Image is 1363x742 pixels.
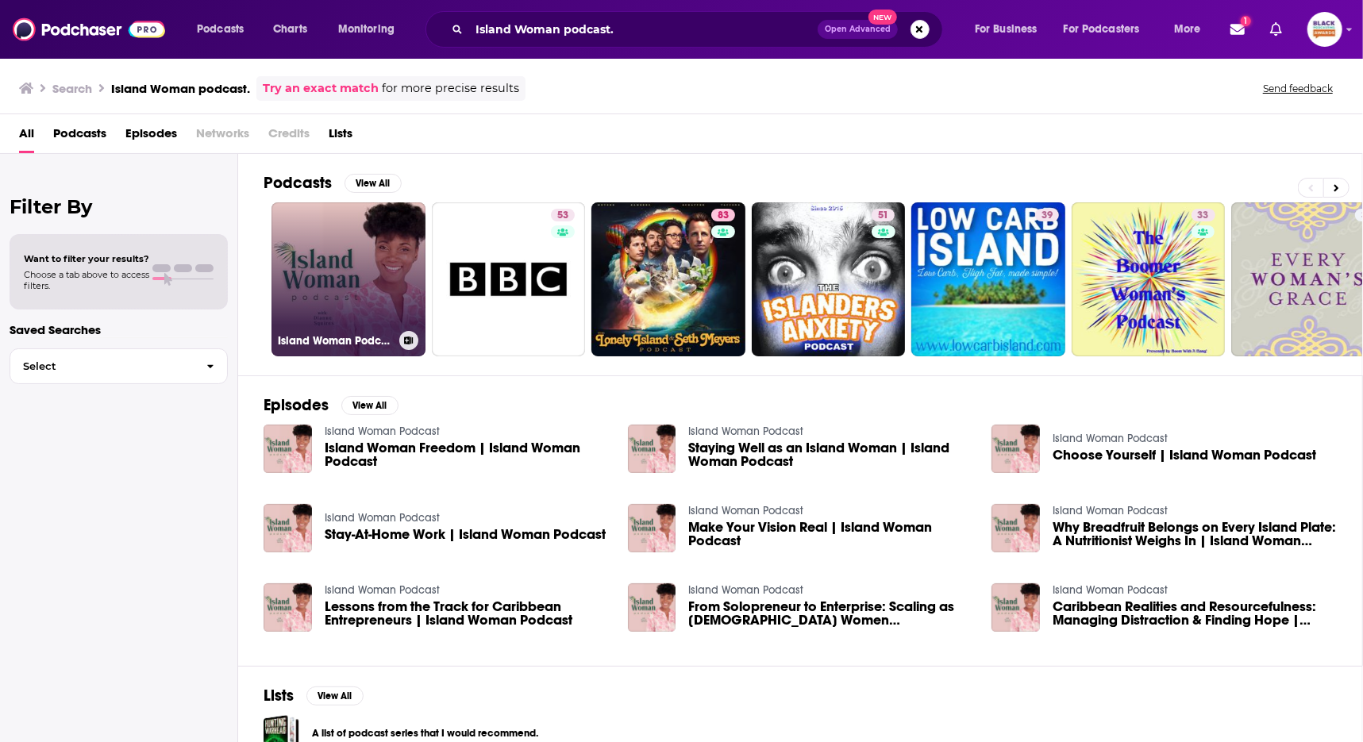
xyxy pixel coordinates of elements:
h2: Filter By [10,195,228,218]
a: 33 [1072,202,1226,356]
button: Open AdvancedNew [818,20,898,39]
button: Show profile menu [1307,12,1342,47]
a: Island Woman Podcast [325,583,440,597]
span: Open Advanced [825,25,891,33]
a: Island Woman Podcast [271,202,425,356]
span: Credits [268,121,310,153]
a: 51 [752,202,906,356]
span: Select [10,361,194,371]
a: Choose Yourself | Island Woman Podcast [1053,448,1316,462]
a: Choose Yourself | Island Woman Podcast [991,425,1040,473]
span: 51 [878,208,888,224]
a: Staying Well as an Island Woman | Island Woman Podcast [688,441,972,468]
a: 53 [432,202,586,356]
a: ListsView All [264,686,364,705]
img: User Profile [1307,12,1342,47]
button: open menu [186,17,264,42]
button: Select [10,348,228,384]
button: Send feedback [1258,82,1338,95]
img: Caribbean Realities and Resourcefulness: Managing Distraction & Finding Hope | Island Woman Podcast [991,583,1040,632]
button: open menu [1163,17,1221,42]
a: Try an exact match [263,79,379,98]
span: 83 [718,208,729,224]
a: 39 [911,202,1065,356]
a: Island Woman Podcast [1053,504,1168,517]
a: 39 [1035,209,1059,221]
img: Podchaser - Follow, Share and Rate Podcasts [13,14,165,44]
span: Island Woman Freedom | Island Woman Podcast [325,441,609,468]
img: Stay-At-Home Work | Island Woman Podcast [264,504,312,552]
a: 83 [591,202,745,356]
a: 33 [1192,209,1215,221]
a: Podcasts [53,121,106,153]
img: Why Breadfruit Belongs on Every Island Plate: A Nutritionist Weighs In | Island Woman Podcast [991,504,1040,552]
button: open menu [964,17,1057,42]
a: A list of podcast series that I would recommend. [312,725,538,742]
a: Island Woman Podcast [1053,583,1168,597]
h2: Lists [264,686,294,705]
button: View All [306,686,364,705]
img: Lessons from the Track for Caribbean Entrepreneurs | Island Woman Podcast [264,583,312,632]
img: Island Woman Freedom | Island Woman Podcast [264,425,312,473]
span: Networks [196,121,249,153]
a: Island Woman Podcast [1053,432,1168,445]
span: 53 [557,208,568,224]
img: Make Your Vision Real | Island Woman Podcast [628,504,676,552]
button: View All [341,396,399,415]
h3: Island Woman Podcast [278,334,393,348]
h2: Episodes [264,395,329,415]
h3: Search [52,81,92,96]
a: Island Woman Podcast [688,425,803,438]
a: Lessons from the Track for Caribbean Entrepreneurs | Island Woman Podcast [325,600,609,627]
span: Monitoring [338,18,395,40]
p: Saved Searches [10,322,228,337]
img: Staying Well as an Island Woman | Island Woman Podcast [628,425,676,473]
span: 33 [1198,208,1209,224]
a: Island Woman Podcast [688,504,803,517]
a: Island Woman Podcast [325,511,440,525]
span: Choose a tab above to access filters. [24,269,149,291]
a: Show notifications dropdown [1264,16,1288,43]
h3: Island Woman podcast. [111,81,250,96]
a: Island Woman Podcast [688,583,803,597]
a: All [19,121,34,153]
img: From Solopreneur to Enterprise: Scaling as Caribbean Women Entrepreneurs | Island Woman Podcast [628,583,676,632]
span: From Solopreneur to Enterprise: Scaling as [DEMOGRAPHIC_DATA] Women Entrepreneurs | Island Woman ... [688,600,972,627]
a: Make Your Vision Real | Island Woman Podcast [688,521,972,548]
span: Charts [273,18,307,40]
a: Why Breadfruit Belongs on Every Island Plate: A Nutritionist Weighs In | Island Woman Podcast [1053,521,1337,548]
a: EpisodesView All [264,395,399,415]
button: open menu [1053,17,1163,42]
a: 83 [711,209,735,221]
a: Charts [263,17,317,42]
a: 51 [872,209,895,221]
span: for more precise results [382,79,519,98]
a: Episodes [125,121,177,153]
a: Stay-At-Home Work | Island Woman Podcast [325,528,606,541]
a: Caribbean Realities and Resourcefulness: Managing Distraction & Finding Hope | Island Woman Podcast [1053,600,1337,627]
h2: Podcasts [264,173,332,193]
span: For Podcasters [1064,18,1140,40]
a: Lists [329,121,352,153]
input: Search podcasts, credits, & more... [469,17,818,42]
a: Show notifications dropdown [1224,16,1251,43]
a: From Solopreneur to Enterprise: Scaling as Caribbean Women Entrepreneurs | Island Woman Podcast [688,600,972,627]
button: open menu [327,17,415,42]
span: Want to filter your results? [24,253,149,264]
